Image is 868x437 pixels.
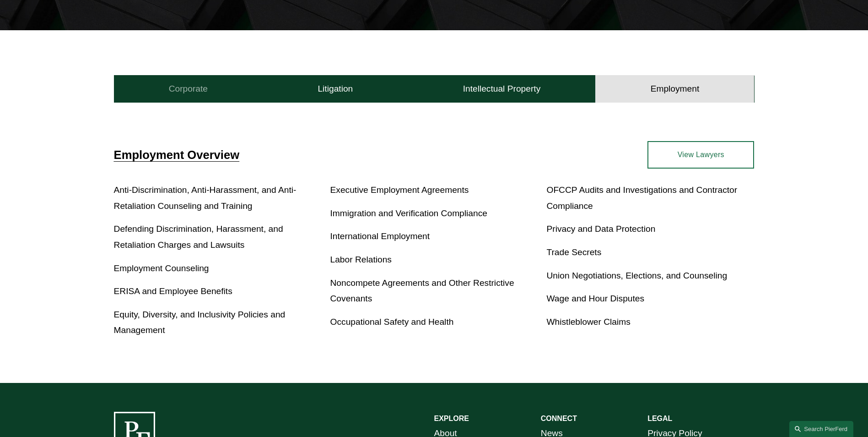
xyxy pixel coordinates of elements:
[114,310,286,335] a: Equity, Diversity, and Inclusivity Policies and Management
[651,83,700,94] h4: Employment
[330,255,392,264] a: Labor Relations
[434,415,469,422] strong: EXPLORE
[546,317,630,327] a: Whistleblower Claims
[114,148,240,161] a: Employment Overview
[546,247,601,257] a: Trade Secrets
[647,415,672,422] strong: LEGAL
[330,317,454,327] a: Occupational Safety and Health
[463,83,541,94] h4: Intellectual Property
[330,231,430,241] a: International Employment
[541,415,577,422] strong: CONNECT
[318,83,353,94] h4: Litigation
[114,286,232,296] a: ERISA and Employee Benefits
[330,208,487,218] a: Immigration and Verification Compliance
[789,421,853,437] a: Search this site
[169,83,208,94] h4: Corporate
[114,224,283,250] a: Defending Discrimination, Harassment, and Retaliation Charges and Lawsuits
[114,185,297,211] a: Anti-Discrimination, Anti-Harassment, and Anti-Retaliation Counseling and Training
[330,185,469,195] a: Executive Employment Agreements
[546,224,655,234] a: Privacy and Data Protection
[647,141,754,169] a: View Lawyers
[546,185,737,211] a: OFCCP Audits and Investigations and Contractor Compliance
[114,263,209,273] a: Employment Counseling
[546,294,644,303] a: Wage and Hour Disputes
[330,278,514,304] a: Noncompete Agreements and Other Restrictive Covenants
[546,271,727,280] a: Union Negotiations, Elections, and Counseling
